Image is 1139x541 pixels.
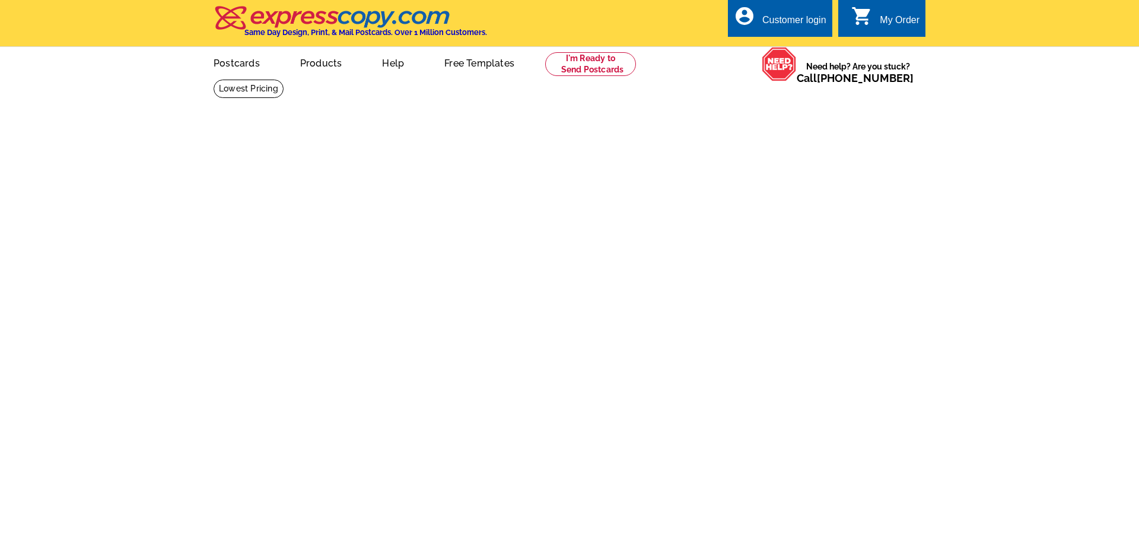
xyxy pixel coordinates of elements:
[363,48,423,76] a: Help
[817,72,914,84] a: [PHONE_NUMBER]
[734,13,826,28] a: account_circle Customer login
[762,15,826,31] div: Customer login
[797,61,920,84] span: Need help? Are you stuck?
[195,48,279,76] a: Postcards
[797,72,914,84] span: Call
[880,15,920,31] div: My Order
[281,48,361,76] a: Products
[214,14,487,37] a: Same Day Design, Print, & Mail Postcards. Over 1 Million Customers.
[762,47,797,81] img: help
[851,5,873,27] i: shopping_cart
[425,48,533,76] a: Free Templates
[244,28,487,37] h4: Same Day Design, Print, & Mail Postcards. Over 1 Million Customers.
[734,5,755,27] i: account_circle
[851,13,920,28] a: shopping_cart My Order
